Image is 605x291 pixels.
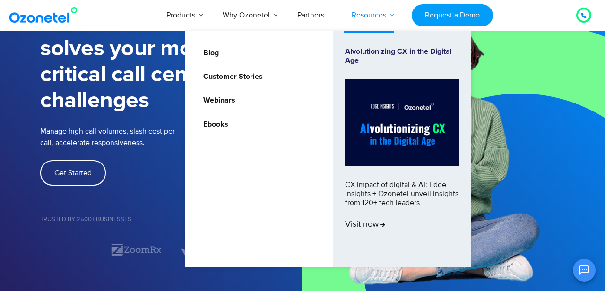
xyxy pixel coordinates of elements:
[573,259,596,282] button: Open chat
[181,241,233,258] div: 3 / 7
[40,10,302,114] h1: Call center software solves your most critical call center challenges
[40,160,106,186] a: Get Started
[111,241,162,258] img: zoomrx
[111,241,162,258] div: 2 / 7
[412,4,493,26] a: Request a Demo
[40,126,229,148] p: Manage high call volumes, slash cost per call, accelerate responsiveness.
[197,94,237,106] a: Webinars
[197,71,264,83] a: Customer Stories
[197,119,230,130] a: Ebooks
[54,169,92,177] span: Get Started
[40,216,302,223] h5: Trusted by 2500+ Businesses
[345,79,459,166] img: Alvolutionizing.jpg
[181,241,233,258] img: wework
[345,220,385,230] span: Visit now
[345,47,459,250] a: Alvolutionizing CX in the Digital AgeCX impact of digital & AI: Edge Insights + Ozonetel unveil i...
[40,244,92,256] div: 1 / 7
[197,47,220,59] a: Blog
[40,241,302,258] div: Image Carousel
